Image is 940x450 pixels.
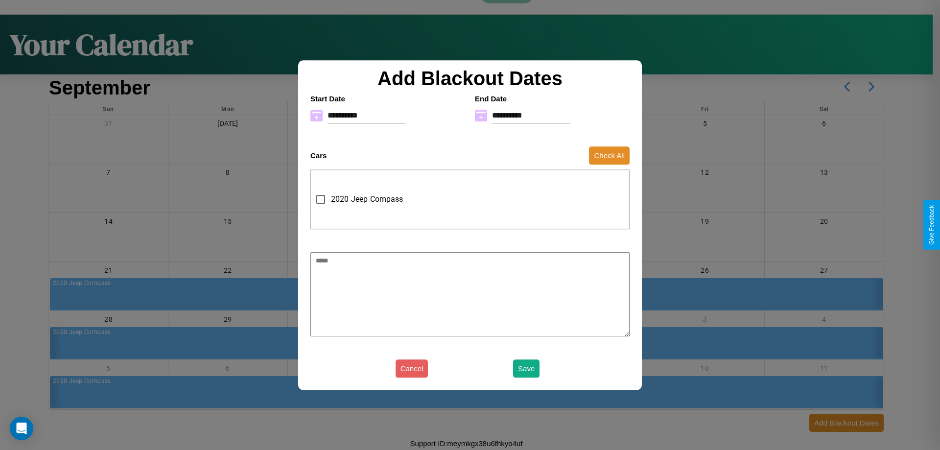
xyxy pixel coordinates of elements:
button: Check All [589,146,630,165]
span: 2020 Jeep Compass [331,193,403,205]
button: Save [513,359,540,378]
h4: End Date [475,95,630,103]
h4: Start Date [310,95,465,103]
button: Cancel [396,359,428,378]
div: Open Intercom Messenger [10,417,33,440]
h4: Cars [310,151,327,160]
div: Give Feedback [928,205,935,245]
h2: Add Blackout Dates [305,68,634,90]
